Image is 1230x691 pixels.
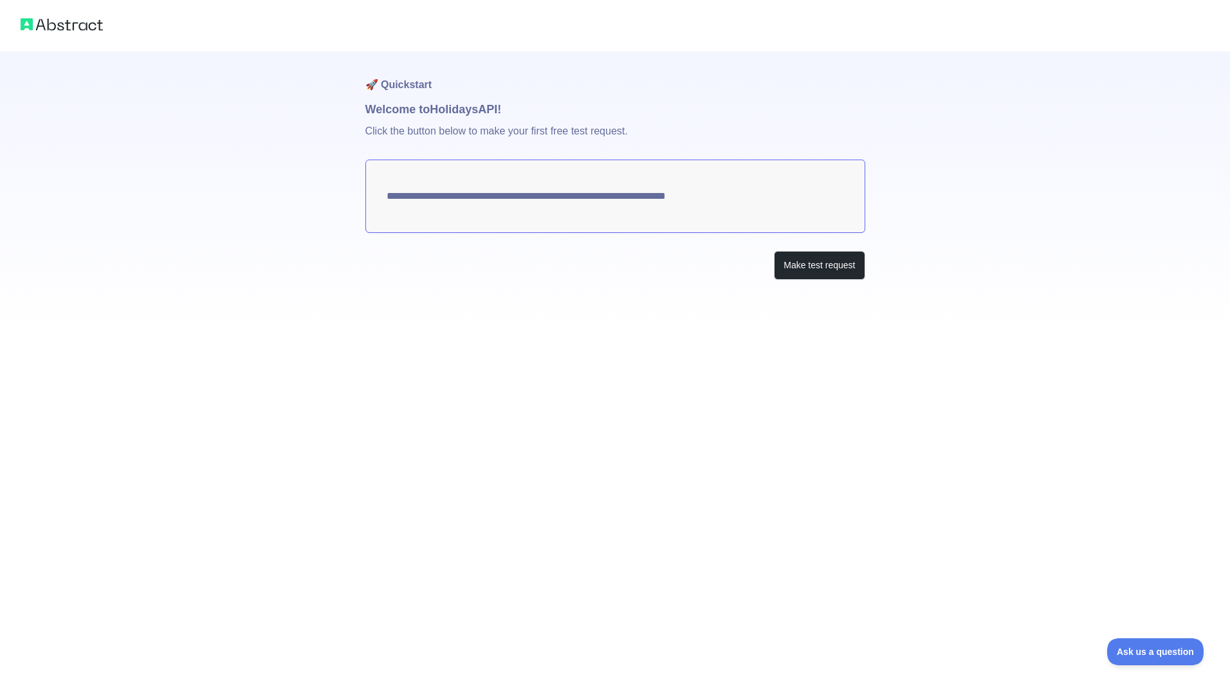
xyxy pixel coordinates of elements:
[774,251,865,280] button: Make test request
[21,15,103,33] img: Abstract logo
[365,51,865,100] h1: 🚀 Quickstart
[1107,638,1204,665] iframe: Toggle Customer Support
[365,100,865,118] h1: Welcome to Holidays API!
[365,118,865,160] p: Click the button below to make your first free test request.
